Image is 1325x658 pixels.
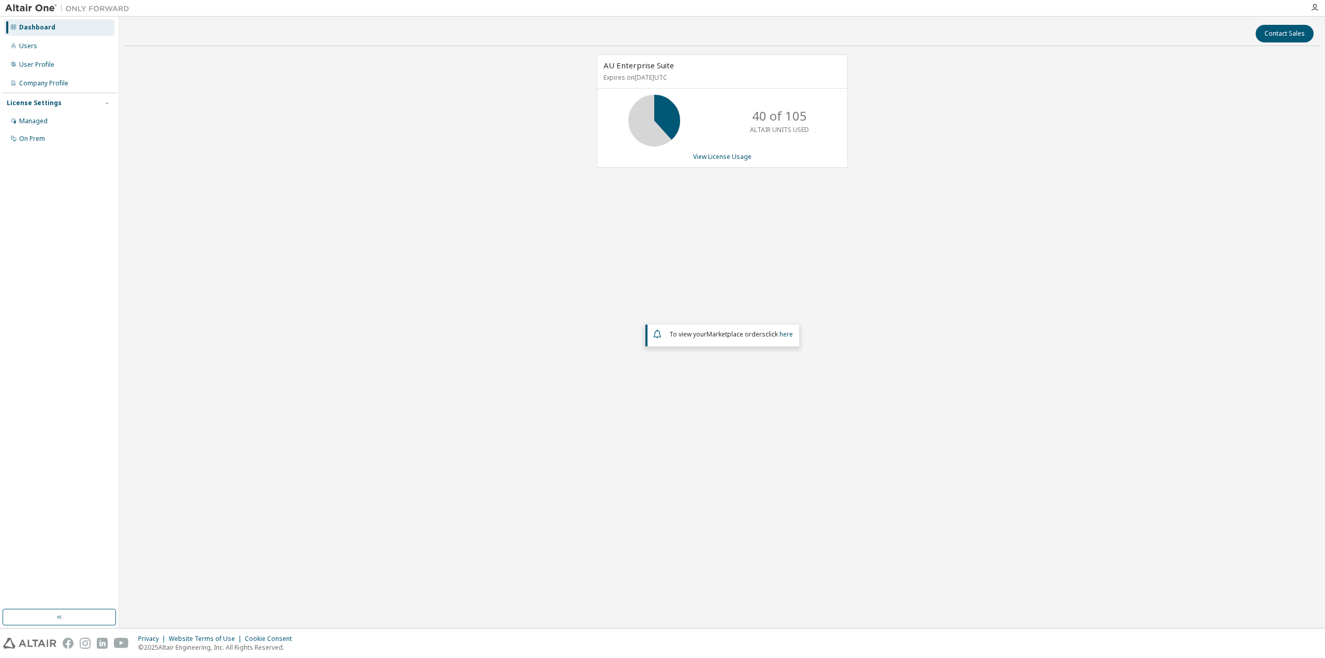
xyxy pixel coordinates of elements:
[750,125,809,134] p: ALTAIR UNITS USED
[706,330,765,339] em: Marketplace orders
[779,330,793,339] a: here
[3,638,56,649] img: altair_logo.svg
[97,638,108,649] img: linkedin.svg
[19,23,55,32] div: Dashboard
[19,61,54,69] div: User Profile
[693,152,752,161] a: View License Usage
[669,330,793,339] span: To view your click
[19,42,37,50] div: Users
[1256,25,1314,42] button: Contact Sales
[19,117,48,125] div: Managed
[245,635,298,643] div: Cookie Consent
[169,635,245,643] div: Website Terms of Use
[752,107,807,125] p: 40 of 105
[603,73,838,82] p: Expires on [DATE] UTC
[19,79,68,87] div: Company Profile
[63,638,73,649] img: facebook.svg
[19,135,45,143] div: On Prem
[5,3,135,13] img: Altair One
[7,99,62,107] div: License Settings
[138,643,298,652] p: © 2025 Altair Engineering, Inc. All Rights Reserved.
[114,638,129,649] img: youtube.svg
[603,60,674,70] span: AU Enterprise Suite
[80,638,91,649] img: instagram.svg
[138,635,169,643] div: Privacy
